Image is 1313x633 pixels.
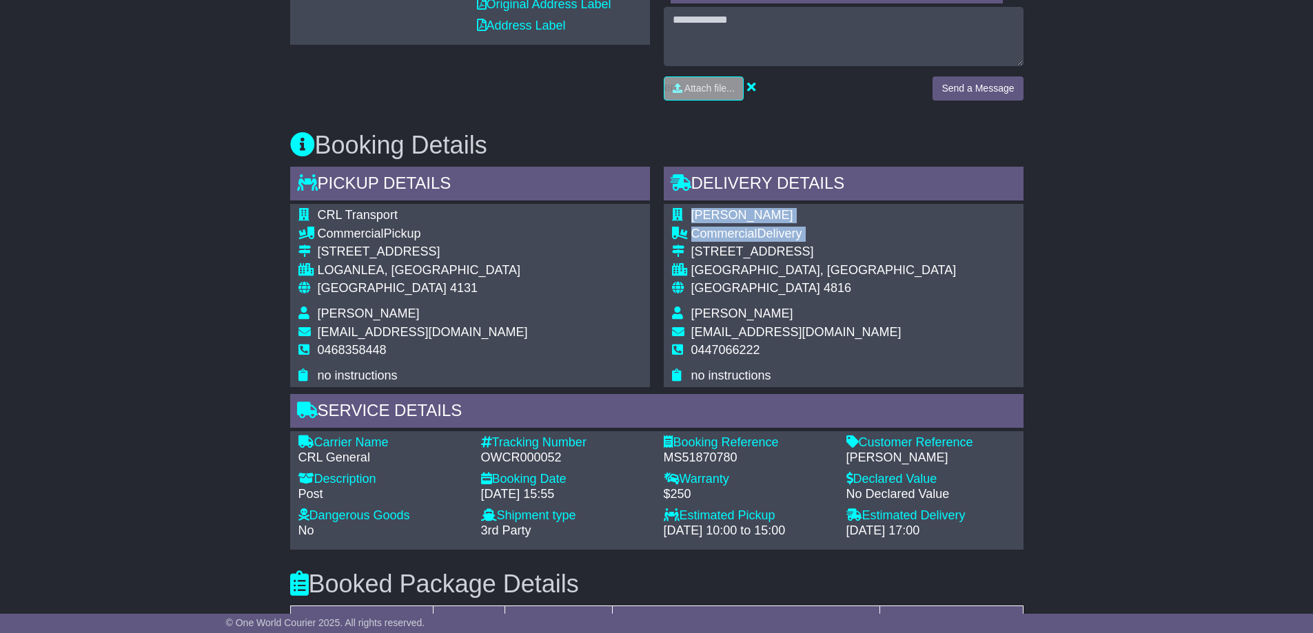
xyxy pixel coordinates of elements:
[298,472,467,487] div: Description
[691,263,957,278] div: [GEOGRAPHIC_DATA], [GEOGRAPHIC_DATA]
[664,167,1024,204] div: Delivery Details
[664,487,833,502] div: $250
[691,343,760,357] span: 0447066222
[481,508,650,523] div: Shipment type
[298,435,467,450] div: Carrier Name
[933,76,1023,101] button: Send a Message
[318,343,387,357] span: 0468358448
[664,508,833,523] div: Estimated Pickup
[481,523,531,537] span: 3rd Party
[691,307,793,320] span: [PERSON_NAME]
[290,167,650,204] div: Pickup Details
[664,435,833,450] div: Booking Reference
[846,435,1015,450] div: Customer Reference
[318,281,447,295] span: [GEOGRAPHIC_DATA]
[664,472,833,487] div: Warranty
[691,369,771,382] span: no instructions
[290,132,1024,159] h3: Booking Details
[691,245,957,260] div: [STREET_ADDRESS]
[477,19,566,32] a: Address Label
[298,450,467,466] div: CRL General
[481,435,650,450] div: Tracking Number
[481,450,650,466] div: OWCR000052
[298,487,467,502] div: Post
[290,570,1024,598] h3: Booked Package Details
[846,523,1015,539] div: [DATE] 17:00
[691,227,757,240] span: Commercial
[318,245,528,260] div: [STREET_ADDRESS]
[691,227,957,242] div: Delivery
[318,325,528,339] span: [EMAIL_ADDRESS][DOMAIN_NAME]
[290,394,1024,431] div: Service Details
[846,487,1015,502] div: No Declared Value
[691,325,902,339] span: [EMAIL_ADDRESS][DOMAIN_NAME]
[318,227,528,242] div: Pickup
[846,472,1015,487] div: Declared Value
[318,227,384,240] span: Commercial
[298,523,314,537] span: No
[664,450,833,466] div: MS51870780
[481,487,650,502] div: [DATE] 15:55
[824,281,851,295] span: 4816
[318,307,420,320] span: [PERSON_NAME]
[846,450,1015,466] div: [PERSON_NAME]
[298,508,467,523] div: Dangerous Goods
[691,208,793,222] span: [PERSON_NAME]
[664,523,833,539] div: [DATE] 10:00 to 15:00
[318,369,398,382] span: no instructions
[691,281,820,295] span: [GEOGRAPHIC_DATA]
[846,508,1015,523] div: Estimated Delivery
[318,208,398,222] span: CRL Transport
[226,617,425,628] span: © One World Courier 2025. All rights reserved.
[450,281,478,295] span: 4131
[318,263,528,278] div: LOGANLEA, [GEOGRAPHIC_DATA]
[481,472,650,487] div: Booking Date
